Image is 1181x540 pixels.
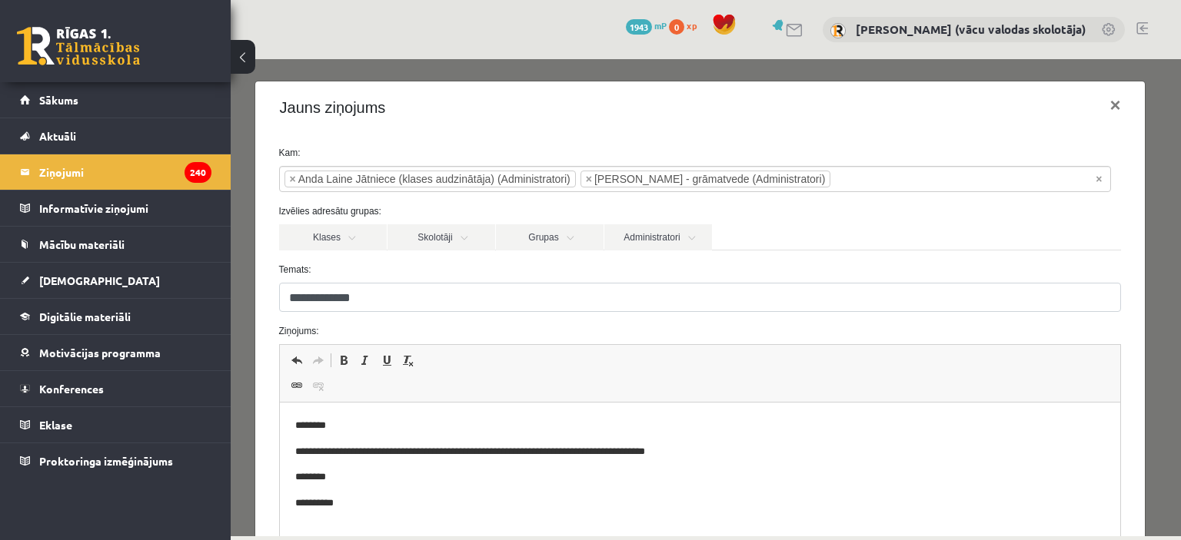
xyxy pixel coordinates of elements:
span: Mācību materiāli [39,237,125,251]
a: Konferences [20,371,211,406]
a: [PERSON_NAME] (vācu valodas skolotāja) [856,22,1086,37]
a: Eklase [20,407,211,442]
span: Eklase [39,418,72,432]
label: Temats: [37,204,903,217]
li: Antra Sondore - grāmatvede (Administratori) [350,111,600,128]
a: Aktuāli [20,118,211,154]
a: Fett (Strg+B) [102,291,124,311]
label: Ziņojums: [37,265,903,279]
span: xp [687,19,697,31]
span: Digitālie materiāli [39,310,131,323]
span: mP [654,19,667,31]
label: Izvēlies adresātu grupas: [37,145,903,159]
span: Konferences [39,382,104,396]
li: Anda Laine Jātniece (klases audzinātāja) (Administratori) [54,111,345,128]
a: Informatīvie ziņojumi [20,190,211,226]
span: Noņemt visus vienumus [865,112,871,128]
span: × [59,112,65,128]
a: Wiederherstellen (Strg+Y) [77,291,98,311]
span: 0 [669,19,684,35]
a: Ziņojumi240 [20,154,211,190]
a: Link entfernen [77,316,98,336]
span: Motivācijas programma [39,346,161,359]
span: Sākums [39,93,78,107]
span: Aktuāli [39,129,76,143]
a: Grupas [265,165,373,191]
a: [DEMOGRAPHIC_DATA] [20,263,211,298]
legend: Informatīvie ziņojumi [39,190,211,226]
span: × [355,112,361,128]
iframe: WYSIWYG-Editor, wiswyg-editor-47024934120840-1757423321-3 [49,343,890,497]
span: Proktoringa izmēģinājums [39,454,173,468]
a: Proktoringa izmēģinājums [20,443,211,479]
a: Klases [48,165,156,191]
a: Sākums [20,82,211,118]
a: Mācību materiāli [20,227,211,262]
a: Administratori [374,165,481,191]
a: Link einfügen/editieren (Strg+K) [55,316,77,336]
a: Rückgängig (Strg+Z) [55,291,77,311]
button: × [867,25,902,68]
a: Kursiv (Strg+I) [124,291,145,311]
span: 1943 [626,19,652,35]
a: Formatierung entfernen [167,291,188,311]
a: Motivācijas programma [20,335,211,370]
a: Digitālie materiāli [20,299,211,334]
a: Rīgas 1. Tālmācības vidusskola [17,27,140,65]
a: Skolotāji [157,165,264,191]
label: Kam: [37,87,903,101]
legend: Ziņojumi [39,154,211,190]
a: Unterstrichen (Strg+U) [145,291,167,311]
i: 240 [185,162,211,183]
img: Inga Volfa (vācu valodas skolotāja) [830,23,846,38]
h4: Jauns ziņojums [49,37,155,60]
a: 0 xp [669,19,704,31]
span: [DEMOGRAPHIC_DATA] [39,273,160,287]
a: 1943 mP [626,19,667,31]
